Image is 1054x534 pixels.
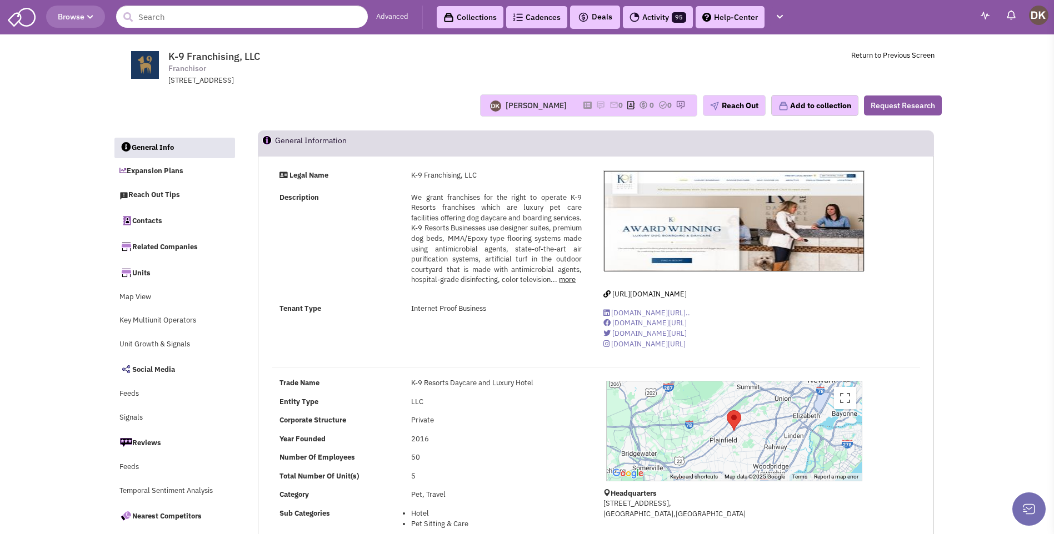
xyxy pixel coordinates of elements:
div: K-9 Franchising, LLC [727,410,741,431]
a: Contacts [114,209,235,232]
div: Pet, Travel [404,490,588,500]
strong: Tenant Type [279,304,321,313]
div: K-9 Franchising, LLC [404,170,588,181]
li: Pet Sitting & Care [411,519,581,530]
b: Trade Name [279,378,319,387]
input: Search [116,6,368,28]
a: Signals [114,407,235,429]
b: Category [279,490,309,499]
button: Add to collection [771,95,858,116]
a: Open this area in Google Maps (opens a new window) [610,466,646,481]
img: Google [610,466,646,481]
a: Collections [437,6,503,28]
a: Help-Center [696,6,765,28]
a: Feeds [114,384,235,405]
img: Donnie Keller [1029,6,1048,25]
button: Request Research [864,95,942,115]
img: icon-collection-lavender-black.svg [443,12,454,23]
span: 0 [667,100,672,110]
a: [DOMAIN_NAME][URL].. [603,308,690,318]
div: 2016 [404,434,588,445]
img: icon-collection-lavender.png [778,101,788,111]
img: icon-dealamount.png [639,100,648,109]
div: Private [404,415,588,426]
div: 5 [404,471,588,482]
img: icon-email-active-16.png [610,100,618,109]
span: 0 [650,100,654,110]
button: Deals [575,10,616,24]
span: 95 [672,12,686,23]
span: Map data ©2025 Google [725,473,785,480]
div: Internet Proof Business [404,304,588,314]
a: more [559,275,576,284]
h2: General Information [275,131,347,155]
a: Feeds [114,457,235,478]
a: Activity95 [623,6,693,28]
b: Total Number Of Unit(s) [279,471,359,481]
img: help.png [702,13,711,22]
span: Deals [578,12,612,22]
li: Hotel [411,508,581,519]
a: [DOMAIN_NAME][URL] [603,329,687,338]
img: K-9 Franchising, LLC [604,171,864,271]
a: Units [114,261,235,284]
img: Cadences_logo.png [513,13,523,21]
b: Year Founded [279,434,326,444]
span: 0 [618,100,623,110]
button: Keyboard shortcuts [670,473,718,481]
img: plane.png [710,102,719,110]
div: LLC [404,397,588,407]
a: Temporal Sentiment Analysis [114,481,235,502]
span: K-9 Franchising, LLC [168,50,260,63]
strong: Legal Name [289,170,328,180]
b: Sub Categories [279,508,330,518]
a: Expansion Plans [114,161,235,182]
div: 50 [404,452,588,463]
a: Reviews [114,431,235,454]
a: [DOMAIN_NAME][URL] [603,339,686,349]
p: [STREET_ADDRESS], [GEOGRAPHIC_DATA],[GEOGRAPHIC_DATA] [603,498,865,519]
img: TaskCount.png [658,100,667,109]
a: Social Media [114,357,235,381]
img: Activity.png [630,12,640,22]
b: Headquarters [611,488,657,498]
a: Related Companies [114,235,235,258]
img: icon-note.png [596,100,605,109]
b: Entity Type [279,397,318,406]
a: Unit Growth & Signals [114,334,235,355]
img: icon-deals.svg [578,11,589,24]
img: research-icon.png [676,100,685,109]
a: [DOMAIN_NAME][URL] [603,318,687,328]
a: Key Multiunit Operators [114,310,235,331]
a: Nearest Competitors [114,504,235,527]
a: Cadences [506,6,567,28]
button: Reach Out [703,95,766,116]
div: K-9 Resorts Daycare and Luxury Hotel [404,378,588,389]
span: [DOMAIN_NAME][URL] [611,339,686,349]
div: [PERSON_NAME] [506,100,567,111]
a: Map View [114,287,235,308]
span: [DOMAIN_NAME][URL] [612,329,687,338]
a: Advanced [376,12,408,22]
button: Toggle fullscreen view [834,387,856,409]
b: Corporate Structure [279,415,346,425]
a: Report a map error [814,473,858,480]
span: Browse [58,12,93,22]
a: General Info [114,138,236,159]
span: We grant franchises for the right to operate K-9 Resorts franchises which are luxury pet care fac... [411,193,581,285]
a: Terms (opens in new tab) [792,473,807,480]
strong: Description [279,193,319,202]
span: [URL][DOMAIN_NAME] [612,289,687,299]
a: Return to Previous Screen [851,51,935,60]
img: SmartAdmin [8,6,36,27]
span: Franchisor [168,63,206,74]
div: [STREET_ADDRESS] [168,75,458,86]
span: [DOMAIN_NAME][URL] [612,318,687,328]
button: Browse [46,6,105,28]
b: Number Of Employees [279,452,355,462]
a: Reach Out Tips [114,185,235,206]
a: [URL][DOMAIN_NAME] [603,289,687,299]
span: [DOMAIN_NAME][URL].. [611,308,690,318]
